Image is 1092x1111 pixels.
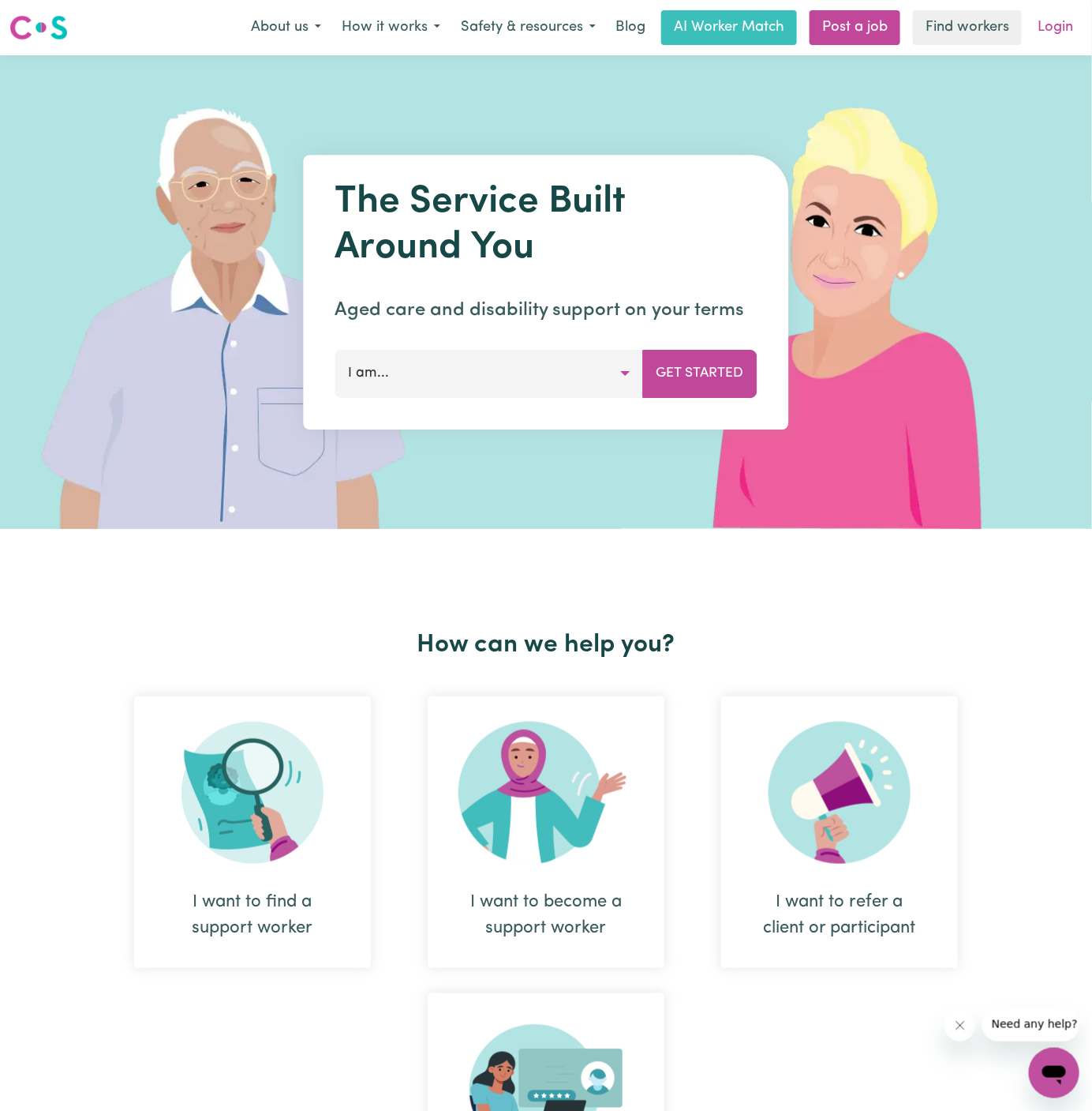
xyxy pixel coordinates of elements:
[428,696,664,968] div: I want to become a support worker
[451,11,606,44] button: Safety & resources
[9,9,68,46] a: Careseekers logo
[606,10,655,45] a: Blog
[810,10,900,45] a: Post a job
[466,889,626,941] div: I want to become a support worker
[134,696,371,968] div: I want to find a support worker
[458,722,634,864] img: Become Worker
[1029,1048,1079,1098] iframe: Button to launch messaging window
[335,350,644,397] button: I am...
[759,889,920,941] div: I want to refer a client or participant
[241,11,331,44] button: About us
[9,13,68,42] img: Careseekers logo
[643,350,757,397] button: Get Started
[661,10,797,45] a: AI Worker Match
[1028,10,1083,45] a: Login
[944,1010,976,1042] iframe: Close message
[172,889,333,941] div: I want to find a support worker
[913,10,1022,45] a: Find workers
[721,696,958,968] div: I want to refer a client or participant
[181,722,323,864] img: Search
[106,630,986,660] h2: How can we help you?
[769,722,911,864] img: Refer
[982,1007,1079,1042] iframe: Message from company
[331,11,451,44] button: How it works
[335,296,757,325] p: Aged care and disability support on your terms
[335,180,757,271] h1: The Service Built Around You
